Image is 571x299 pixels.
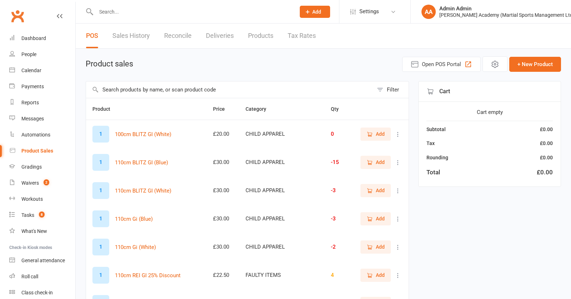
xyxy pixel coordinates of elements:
span: Add [376,243,385,251]
div: Product Sales [21,148,53,154]
a: Gradings [9,159,75,175]
div: Messages [21,116,44,121]
a: Automations [9,127,75,143]
a: General attendance kiosk mode [9,253,75,269]
div: Calendar [21,68,41,73]
div: Set product image [92,154,109,171]
div: CHILD APPAREL [246,159,318,165]
div: Workouts [21,196,43,202]
span: Add [376,158,385,166]
div: Waivers [21,180,39,186]
button: Add [300,6,330,18]
span: Category [246,106,274,112]
div: £0.00 [537,168,553,177]
div: Dashboard [21,35,46,41]
button: 110cm Gi (Blue) [115,215,153,223]
div: £0.00 [540,154,553,161]
div: What's New [21,228,47,234]
span: Qty [331,106,347,112]
input: Search products by name, or scan product code [86,81,373,98]
span: Settings [359,4,379,20]
div: -2 [331,244,347,250]
input: Search... [94,7,290,17]
a: Waivers 2 [9,175,75,191]
button: Qty [331,105,347,113]
div: Class check-in [21,290,53,295]
div: 0 [331,131,347,137]
div: £0.00 [540,125,553,133]
div: Set product image [92,267,109,284]
button: Add [360,128,391,140]
span: Add [376,271,385,279]
div: Reports [21,100,39,105]
div: CHILD APPAREL [246,131,318,137]
button: Open POS Portal [402,57,481,72]
div: Set product image [92,239,109,255]
button: Add [360,156,391,169]
a: Deliveries [206,24,234,48]
a: Tasks 8 [9,207,75,223]
button: 100cm BLITZ GI (White) [115,130,171,139]
button: Category [246,105,274,113]
div: Gradings [21,164,42,170]
div: £0.00 [540,139,553,147]
div: Payments [21,84,44,89]
div: CHILD APPAREL [246,244,318,250]
div: AA [421,5,436,19]
button: 110cm BLITZ GI (White) [115,186,171,195]
a: Reconcile [164,24,192,48]
div: £20.00 [213,131,233,137]
h1: Product sales [86,60,133,68]
a: What's New [9,223,75,239]
a: POS [86,24,98,48]
div: Cart [419,81,561,102]
div: Rounding [426,154,448,161]
button: Price [213,105,233,113]
a: Reports [9,95,75,111]
div: £30.00 [213,188,233,194]
span: 8 [39,211,45,218]
div: Set product image [92,126,109,143]
button: Add [360,240,391,253]
a: Sales History [112,24,150,48]
a: Roll call [9,269,75,285]
span: Product [92,106,118,112]
div: CHILD APPAREL [246,216,318,222]
button: Filter [373,81,409,98]
div: Tax [426,139,435,147]
div: Cart empty [426,108,553,116]
div: Set product image [92,210,109,227]
div: 4 [331,272,347,278]
div: Filter [387,85,399,94]
a: Payments [9,79,75,95]
button: 110cm REI GI 25% Discount [115,271,181,280]
a: Product Sales [9,143,75,159]
div: -3 [331,216,347,222]
div: Automations [21,132,50,138]
a: People [9,46,75,63]
button: Add [360,212,391,225]
div: Total [426,168,440,177]
div: £30.00 [213,244,233,250]
button: Add [360,184,391,197]
div: -3 [331,188,347,194]
div: Subtotal [426,125,446,133]
div: CHILD APPAREL [246,188,318,194]
div: £22.50 [213,272,233,278]
a: Messages [9,111,75,127]
span: Price [213,106,233,112]
a: Dashboard [9,30,75,46]
span: Open POS Portal [422,60,461,69]
div: People [21,51,36,57]
a: Workouts [9,191,75,207]
div: -15 [331,159,347,165]
div: General attendance [21,258,65,263]
a: Tax Rates [288,24,316,48]
button: 110cm Gi (White) [115,243,156,251]
div: Set product image [92,182,109,199]
div: FAULTY ITEMS [246,272,318,278]
span: 2 [44,179,49,185]
div: Tasks [21,212,34,218]
div: £30.00 [213,216,233,222]
span: Add [376,215,385,223]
